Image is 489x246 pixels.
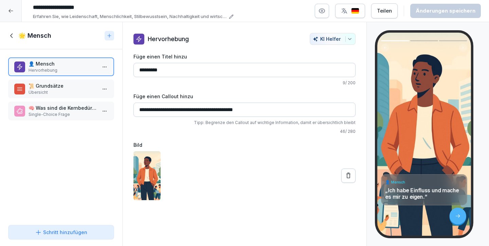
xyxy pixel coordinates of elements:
[385,179,463,184] h4: 👤 Mensch
[29,67,96,73] p: Hervorhebung
[29,89,96,95] p: Übersicht
[29,82,96,89] p: 📜 Grundsätze
[416,7,475,15] div: Änderungen speichern
[385,187,463,200] p: „Ich habe Einfluss und mache es mir zu eigen.“
[18,32,51,40] h1: 🌟 Mensch
[29,104,96,111] p: 🧠 Was sind die Kernbedürfnisse des Menschen laut der Lektion?
[133,80,356,86] p: 9 / 200
[8,225,114,240] button: Schritt hinzufügen
[35,229,87,236] div: Schritt hinzufügen
[133,151,161,200] img: e6rsipohsu5mss47ic1yjgre.png
[29,60,96,67] p: 👤 Mensch
[133,128,356,135] p: 46 / 280
[410,4,481,18] button: Änderungen speichern
[29,111,96,118] p: Single-Choice Frage
[351,8,359,14] img: de.svg
[8,102,114,120] div: 🧠 Was sind die Kernbedürfnisse des Menschen laut der Lektion?Single-Choice Frage
[313,36,352,42] div: KI Helfer
[148,34,189,43] p: Hervorhebung
[371,3,398,18] button: Teilen
[133,93,356,100] label: Füge einen Callout hinzu
[133,141,356,148] label: Bild
[377,7,392,15] div: Teilen
[8,57,114,76] div: 👤 MenschHervorhebung
[8,80,114,98] div: 📜 GrundsätzeÜbersicht
[310,33,356,45] button: KI Helfer
[133,53,356,60] label: Füge einen Titel hinzu
[133,120,356,126] p: Tipp: Begrenze den Callout auf wichtige Information, damit er übersichtlich bleibt
[33,13,227,20] p: Erfahren Sie, wie Leidenschaft, Menschlichkeit, Stilbewusstsein, Nachhaltigkeit und wirtschaftlic...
